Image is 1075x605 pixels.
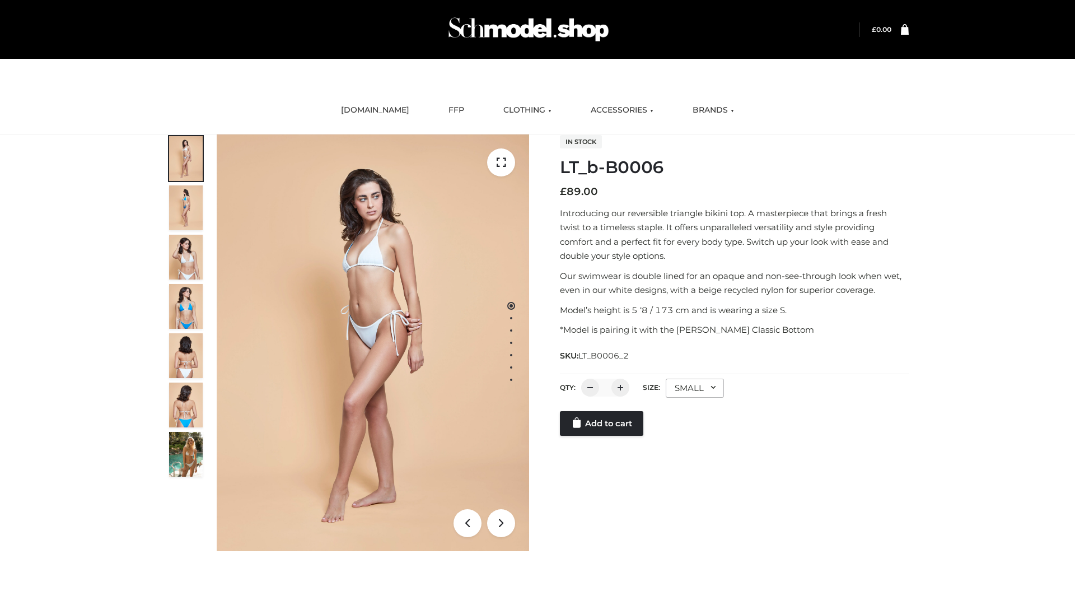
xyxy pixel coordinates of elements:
[560,157,909,178] h1: LT_b-B0006
[217,134,529,551] img: LT_b-B0006
[560,185,598,198] bdi: 89.00
[560,185,567,198] span: £
[560,383,576,392] label: QTY:
[169,235,203,280] img: ArielClassicBikiniTop_CloudNine_AzureSky_OW114ECO_3-scaled.jpg
[872,25,876,34] span: £
[582,98,662,123] a: ACCESSORIES
[560,411,643,436] a: Add to cart
[666,379,724,398] div: SMALL
[440,98,473,123] a: FFP
[578,351,629,361] span: LT_B0006_2
[560,269,909,297] p: Our swimwear is double lined for an opaque and non-see-through look when wet, even in our white d...
[495,98,560,123] a: CLOTHING
[560,303,909,318] p: Model’s height is 5 ‘8 / 173 cm and is wearing a size S.
[169,383,203,427] img: ArielClassicBikiniTop_CloudNine_AzureSky_OW114ECO_8-scaled.jpg
[560,323,909,337] p: *Model is pairing it with the [PERSON_NAME] Classic Bottom
[169,333,203,378] img: ArielClassicBikiniTop_CloudNine_AzureSky_OW114ECO_7-scaled.jpg
[333,98,418,123] a: [DOMAIN_NAME]
[872,25,891,34] bdi: 0.00
[445,7,613,52] img: Schmodel Admin 964
[560,135,602,148] span: In stock
[169,185,203,230] img: ArielClassicBikiniTop_CloudNine_AzureSky_OW114ECO_2-scaled.jpg
[169,432,203,477] img: Arieltop_CloudNine_AzureSky2.jpg
[560,349,630,362] span: SKU:
[169,284,203,329] img: ArielClassicBikiniTop_CloudNine_AzureSky_OW114ECO_4-scaled.jpg
[872,25,891,34] a: £0.00
[643,383,660,392] label: Size:
[560,206,909,263] p: Introducing our reversible triangle bikini top. A masterpiece that brings a fresh twist to a time...
[684,98,742,123] a: BRANDS
[169,136,203,181] img: ArielClassicBikiniTop_CloudNine_AzureSky_OW114ECO_1-scaled.jpg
